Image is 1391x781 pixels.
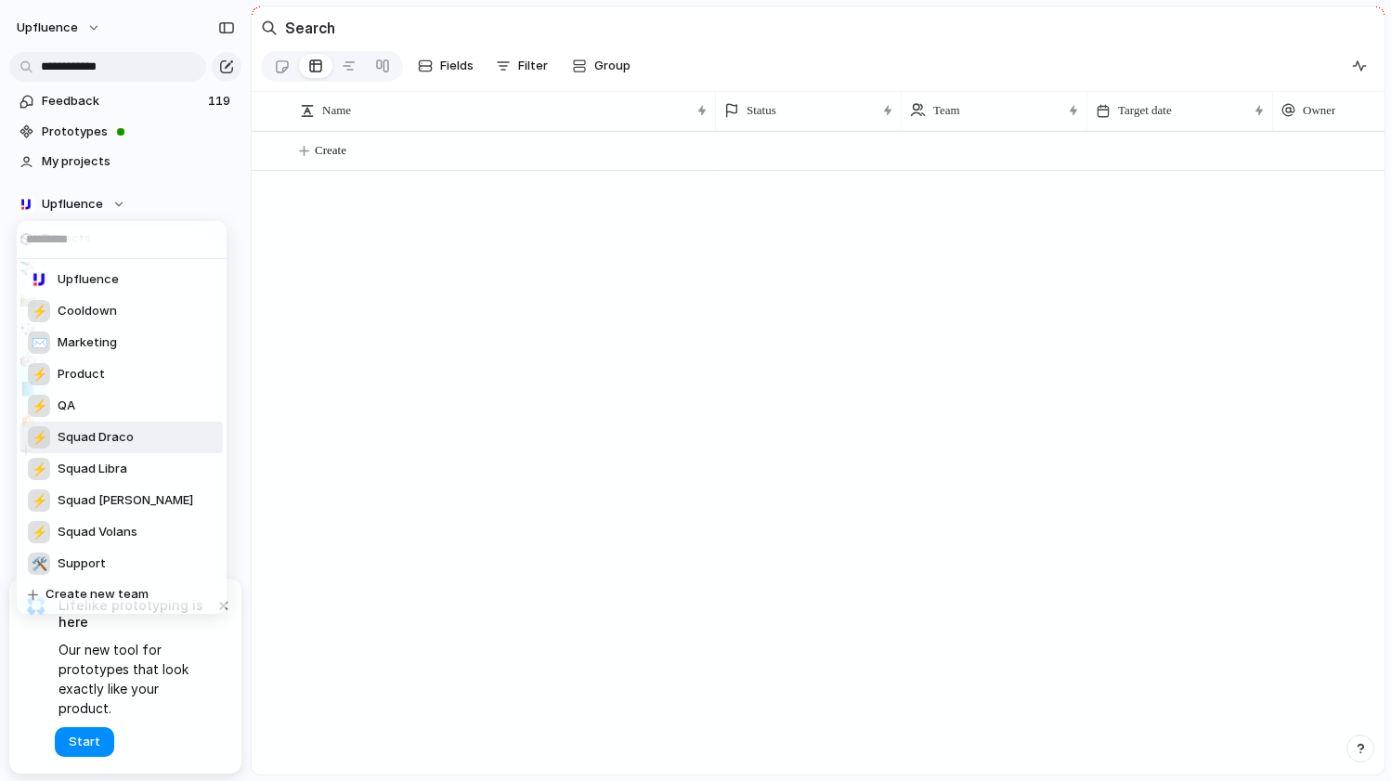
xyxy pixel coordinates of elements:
div: ⚡ [28,426,50,449]
div: ⚡ [28,521,50,543]
div: 🛠️ [28,553,50,575]
span: Cooldown [58,302,117,320]
div: ✉️ [28,332,50,354]
div: ⚡ [28,458,50,480]
span: Create new team [45,585,149,604]
div: ⚡ [28,363,50,385]
div: ⚡ [28,489,50,512]
span: QA [58,397,75,415]
div: ⚡ [28,300,50,322]
span: Squad [PERSON_NAME] [58,491,193,510]
span: Squad Libra [58,460,127,478]
span: Upfluence [58,270,119,289]
div: ⚡ [28,395,50,417]
span: Squad Volans [58,523,137,541]
span: Product [58,365,105,384]
span: Squad Draco [58,428,134,447]
span: Support [58,554,106,573]
span: Marketing [58,333,117,352]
